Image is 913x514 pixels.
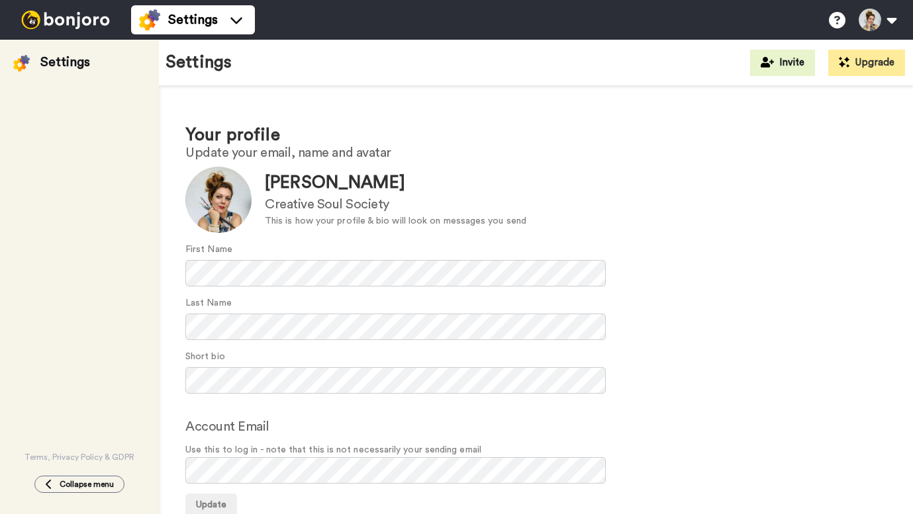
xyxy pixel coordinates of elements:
[166,53,232,72] h1: Settings
[828,50,905,76] button: Upgrade
[750,50,815,76] button: Invite
[185,243,232,257] label: First Name
[13,55,30,71] img: settings-colored.svg
[185,350,225,364] label: Short bio
[139,9,160,30] img: settings-colored.svg
[185,146,887,160] h2: Update your email, name and avatar
[16,11,115,29] img: bj-logo-header-white.svg
[265,171,526,195] div: [PERSON_NAME]
[34,476,124,493] button: Collapse menu
[265,195,526,214] div: Creative Soul Society
[265,214,526,228] div: This is how your profile & bio will look on messages you send
[185,443,887,457] span: Use this to log in - note that this is not necessarily your sending email
[60,479,114,490] span: Collapse menu
[40,53,90,71] div: Settings
[185,417,269,437] label: Account Email
[185,126,887,145] h1: Your profile
[168,11,218,29] span: Settings
[196,500,226,509] span: Update
[185,296,232,310] label: Last Name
